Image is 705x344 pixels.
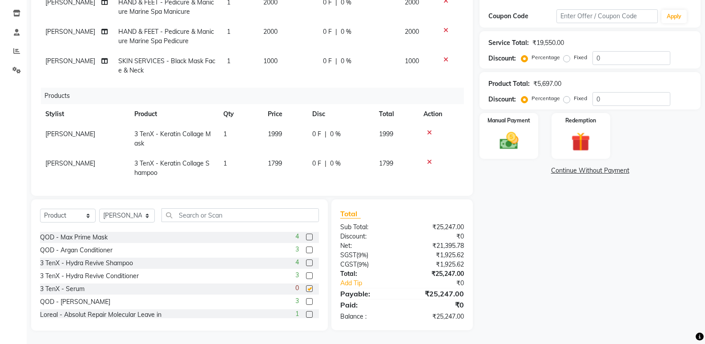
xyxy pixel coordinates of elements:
[574,53,587,61] label: Fixed
[418,104,464,124] th: Action
[295,271,299,280] span: 3
[340,251,356,259] span: SGST
[45,57,95,65] span: [PERSON_NAME]
[574,94,587,102] label: Fixed
[161,208,319,222] input: Search or Scan
[45,28,95,36] span: [PERSON_NAME]
[402,260,471,269] div: ₹1,925.62
[295,232,299,241] span: 4
[488,38,529,48] div: Service Total:
[494,130,524,152] img: _cash.svg
[334,312,402,321] div: Balance :
[40,104,129,124] th: Stylist
[402,312,471,321] div: ₹25,247.00
[379,159,393,167] span: 1799
[532,94,560,102] label: Percentage
[325,130,326,139] span: |
[340,260,357,268] span: CGST
[565,130,596,154] img: _gift.svg
[488,95,516,104] div: Discount:
[405,28,419,36] span: 2000
[323,27,332,36] span: 0 F
[40,271,139,281] div: 3 TenX - Hydra Revive Conditioner
[323,57,332,66] span: 0 F
[334,299,402,310] div: Paid:
[565,117,596,125] label: Redemption
[335,57,337,66] span: |
[312,159,321,168] span: 0 F
[334,251,402,260] div: ( )
[334,260,402,269] div: ( )
[40,297,110,307] div: QOD - [PERSON_NAME]
[307,104,374,124] th: Disc
[334,279,414,288] a: Add Tip
[118,28,214,45] span: HAND & FEET - Pedicure & Manicure Marine Spa Pedicure
[312,130,321,139] span: 0 F
[40,233,108,242] div: QOD - Max Prime Mask
[402,299,471,310] div: ₹0
[268,159,282,167] span: 1799
[556,9,658,23] input: Enter Offer / Coupon Code
[268,130,282,138] span: 1999
[402,288,471,299] div: ₹25,247.00
[379,130,393,138] span: 1999
[263,57,278,65] span: 1000
[45,130,95,138] span: [PERSON_NAME]
[118,57,215,74] span: SKIN SERVICES - Black Mask Face & Neck
[334,232,402,241] div: Discount:
[359,261,367,268] span: 9%
[134,159,209,177] span: 3 TenX - Keratin Collage Shampoo
[295,258,299,267] span: 4
[40,246,113,255] div: QOD - Argan Conditioner
[334,223,402,232] div: Sub Total:
[330,159,341,168] span: 0 %
[223,159,227,167] span: 1
[129,104,218,124] th: Product
[40,310,161,320] div: Loreal - Absolut Repair Molecular Leave in
[295,309,299,319] span: 1
[218,104,262,124] th: Qty
[532,38,564,48] div: ₹19,550.00
[402,251,471,260] div: ₹1,925.62
[341,27,351,36] span: 0 %
[488,12,556,21] div: Coupon Code
[532,53,560,61] label: Percentage
[325,159,326,168] span: |
[295,296,299,306] span: 3
[661,10,687,23] button: Apply
[227,28,230,36] span: 1
[405,57,419,65] span: 1000
[262,104,307,124] th: Price
[334,269,402,279] div: Total:
[335,27,337,36] span: |
[223,130,227,138] span: 1
[263,28,278,36] span: 2000
[295,283,299,293] span: 0
[374,104,418,124] th: Total
[358,251,367,259] span: 9%
[295,245,299,254] span: 3
[40,284,85,294] div: 3 TenX - Serum
[402,223,471,232] div: ₹25,247.00
[45,159,95,167] span: [PERSON_NAME]
[481,166,699,175] a: Continue Without Payment
[402,232,471,241] div: ₹0
[341,57,351,66] span: 0 %
[487,117,530,125] label: Manual Payment
[40,259,133,268] div: 3 TenX - Hydra Revive Shampoo
[330,130,341,139] span: 0 %
[134,130,211,147] span: 3 TenX - Keratin Collage Mask
[340,209,361,219] span: Total
[533,79,561,89] div: ₹5,697.00
[402,269,471,279] div: ₹25,247.00
[227,57,230,65] span: 1
[414,279,471,288] div: ₹0
[488,54,516,63] div: Discount:
[488,79,530,89] div: Product Total:
[402,241,471,251] div: ₹21,395.78
[41,88,471,104] div: Products
[334,241,402,251] div: Net:
[334,288,402,299] div: Payable:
